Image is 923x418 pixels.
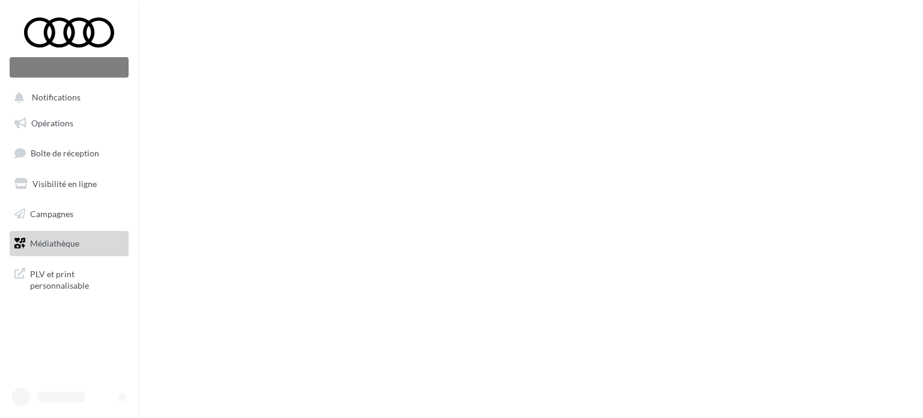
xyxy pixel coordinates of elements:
a: Campagnes [7,201,131,227]
a: Visibilité en ligne [7,171,131,197]
a: Boîte de réception [7,140,131,166]
span: Visibilité en ligne [32,179,97,189]
div: Nouvelle campagne [10,57,129,78]
span: Opérations [31,118,73,128]
a: PLV et print personnalisable [7,261,131,297]
span: Campagnes [30,208,73,218]
a: Opérations [7,111,131,136]
span: Notifications [32,93,81,103]
span: PLV et print personnalisable [30,266,124,292]
a: Médiathèque [7,231,131,256]
span: Boîte de réception [31,148,99,158]
span: Médiathèque [30,238,79,248]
